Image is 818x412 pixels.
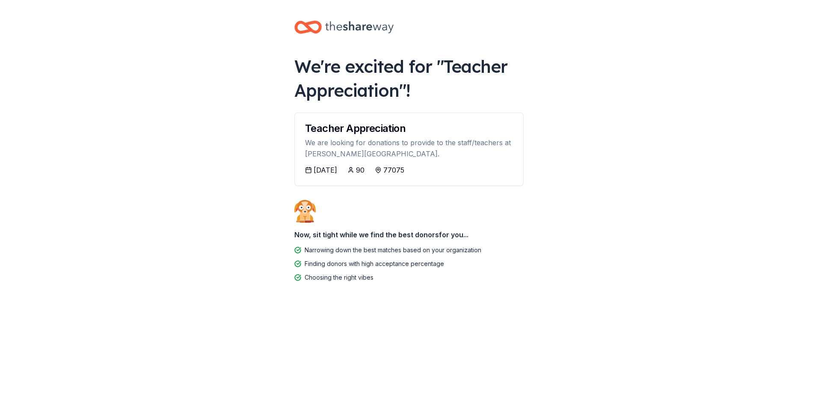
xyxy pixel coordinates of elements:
[294,54,524,102] div: We're excited for " Teacher Appreciation "!
[305,245,481,255] div: Narrowing down the best matches based on your organization
[305,137,513,160] div: We are looking for donations to provide to the staff/teachers at [PERSON_NAME][GEOGRAPHIC_DATA].
[305,123,513,134] div: Teacher Appreciation
[356,165,365,175] div: 90
[305,272,373,283] div: Choosing the right vibes
[294,226,524,243] div: Now, sit tight while we find the best donors for you...
[314,165,337,175] div: [DATE]
[383,165,404,175] div: 77075
[294,200,316,223] img: Dog waiting patiently
[305,259,444,269] div: Finding donors with high acceptance percentage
